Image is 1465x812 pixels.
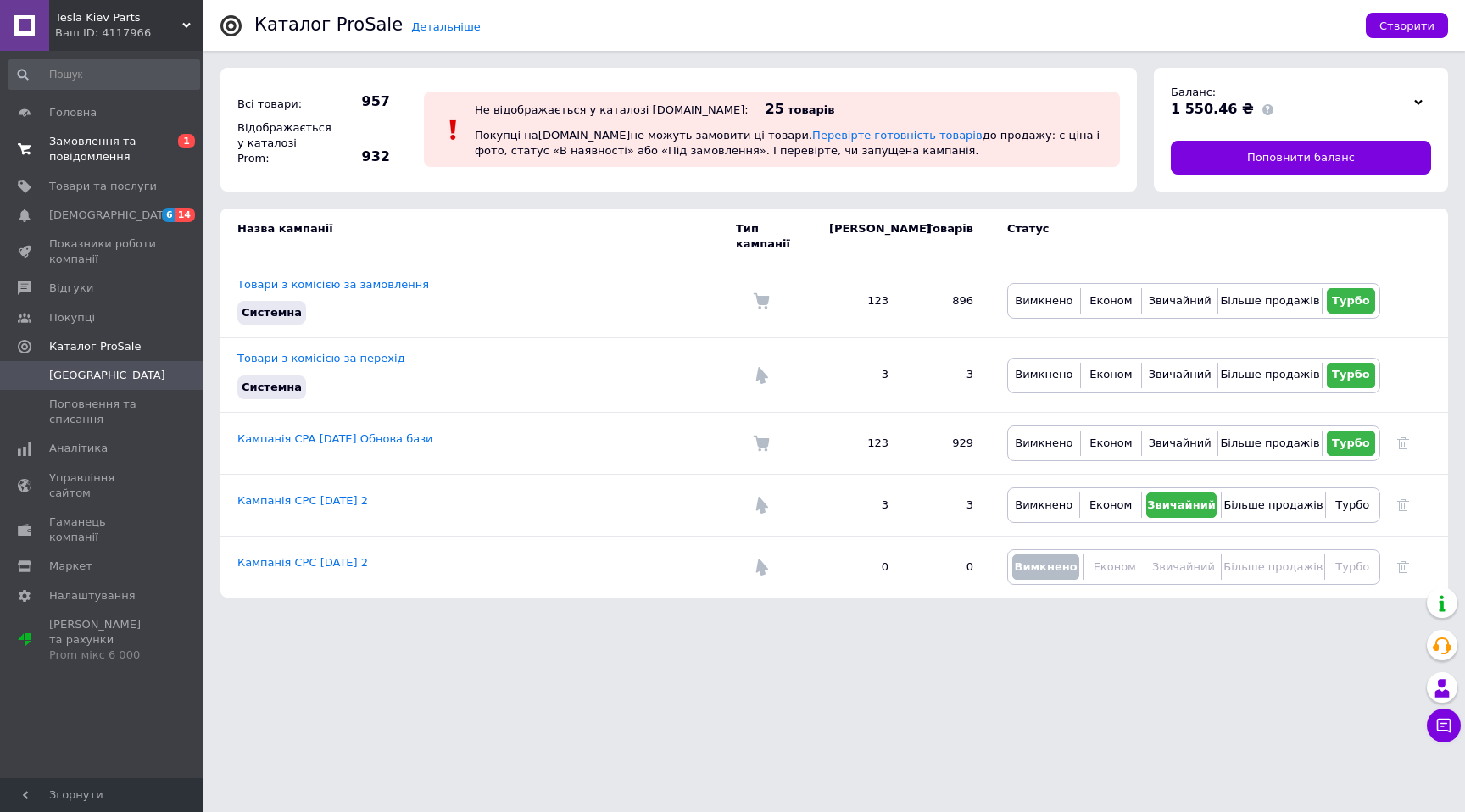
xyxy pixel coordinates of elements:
span: Поповнити баланс [1247,150,1355,165]
a: Видалити [1397,498,1409,511]
span: Звичайний [1149,368,1212,381]
td: 3 [905,338,990,412]
span: Головна [49,105,97,120]
td: 3 [905,474,990,536]
img: Комісія за перехід [753,367,770,384]
span: Вимкнено [1015,498,1072,511]
span: [DEMOGRAPHIC_DATA] [49,208,175,223]
span: 957 [331,92,390,111]
button: Звичайний [1146,431,1213,456]
button: Створити [1366,13,1448,38]
span: Більше продажів [1220,437,1319,449]
div: Ваш ID: 4117966 [55,25,203,41]
span: Вимкнено [1015,368,1072,381]
div: Каталог ProSale [254,16,403,34]
span: Звичайний [1152,560,1215,573]
button: Вимкнено [1012,363,1076,388]
button: Турбо [1330,492,1375,518]
td: Назва кампанії [220,209,736,264]
span: [GEOGRAPHIC_DATA] [49,368,165,383]
span: Більше продажів [1220,294,1319,307]
span: Системна [242,381,302,393]
button: Звичайний [1150,554,1217,580]
td: Статус [990,209,1380,264]
button: Звичайний [1146,363,1213,388]
span: Турбо [1332,437,1370,449]
span: Покупці на [DOMAIN_NAME] не можуть замовити ці товари. до продажу: є ціна і фото, статус «В наявн... [475,129,1100,157]
img: Комісія за замовлення [753,292,770,309]
span: Вимкнено [1015,437,1072,449]
td: 0 [905,536,990,598]
a: Детальніше [411,20,481,33]
span: товарів [788,103,834,116]
span: Турбо [1335,498,1369,511]
button: Більше продажів [1223,431,1317,456]
span: Товари та послуги [49,179,157,194]
a: Видалити [1397,437,1409,449]
td: 3 [812,338,905,412]
span: 14 [175,208,195,222]
span: Замовлення та повідомлення [49,134,157,164]
div: Всі товари: [233,92,326,116]
a: Кампанія CPA [DATE] Обнова бази [237,432,433,445]
span: Показники роботи компанії [49,236,157,267]
button: Економ [1085,288,1137,314]
span: Більше продажів [1223,560,1323,573]
span: Поповнення та списання [49,397,157,427]
span: 6 [162,208,175,222]
a: Поповнити баланс [1171,141,1431,175]
span: 1 [178,134,195,148]
span: Налаштування [49,588,136,603]
span: Звичайний [1149,294,1212,307]
span: Економ [1089,437,1132,449]
button: Турбо [1327,363,1375,388]
td: [PERSON_NAME] [812,209,905,264]
span: Аналітика [49,441,108,456]
button: Звичайний [1146,288,1213,314]
button: Більше продажів [1223,363,1317,388]
td: 3 [812,474,905,536]
button: Вимкнено [1012,492,1075,518]
button: Звичайний [1146,492,1217,518]
span: Tesla Kiev Parts [55,10,182,25]
span: 1 550.46 ₴ [1171,101,1254,117]
button: Вимкнено [1012,431,1076,456]
button: Економ [1085,431,1137,456]
input: Пошук [8,59,200,90]
span: Економ [1089,294,1132,307]
span: Турбо [1335,560,1369,573]
span: Економ [1089,498,1132,511]
div: Prom мікс 6 000 [49,648,157,663]
span: 25 [766,101,784,117]
button: Економ [1089,554,1140,580]
span: Каталог ProSale [49,339,141,354]
td: Товарів [905,209,990,264]
button: Турбо [1329,554,1375,580]
img: Комісія за замовлення [753,435,770,452]
div: Не відображається у каталозі [DOMAIN_NAME]: [475,103,749,116]
button: Більше продажів [1223,288,1317,314]
span: Гаманець компанії [49,514,157,545]
span: Звичайний [1149,437,1212,449]
td: 123 [812,412,905,474]
span: Створити [1379,19,1434,32]
span: Маркет [49,559,92,574]
button: Вимкнено [1012,288,1076,314]
td: 896 [905,264,990,338]
td: 929 [905,412,990,474]
a: Кампанія CPC [DATE] 2 [237,494,368,507]
span: Більше продажів [1223,498,1323,511]
span: Турбо [1332,294,1370,307]
button: Чат з покупцем [1427,709,1461,742]
span: Вимкнено [1015,294,1072,307]
span: Системна [242,306,302,319]
a: Перевірте готовність товарів [812,129,983,142]
a: Кампанія CPC [DATE] 2 [237,556,368,569]
span: Управління сайтом [49,470,157,501]
td: 123 [812,264,905,338]
button: Турбо [1327,288,1375,314]
button: Економ [1085,363,1137,388]
span: Баланс: [1171,86,1216,98]
td: Тип кампанії [736,209,812,264]
span: Більше продажів [1220,368,1319,381]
